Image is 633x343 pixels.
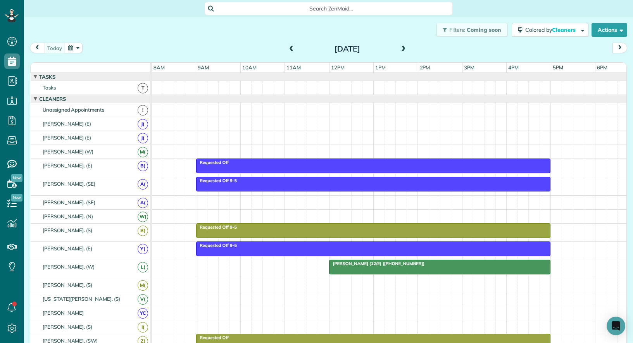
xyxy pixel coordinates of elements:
span: Tasks [41,84,57,91]
span: W( [138,212,148,222]
span: [PERSON_NAME]. (S) [41,227,94,233]
span: [PERSON_NAME]. (N) [41,213,95,219]
span: 3pm [462,64,476,71]
span: Cleaners [552,26,577,33]
span: Requested Off [196,160,229,165]
span: 8am [152,64,166,71]
span: [PERSON_NAME]. (SE) [41,181,97,187]
button: next [612,43,627,53]
span: [US_STATE][PERSON_NAME]. (S) [41,296,122,302]
span: L( [138,262,148,272]
span: New [11,174,22,182]
span: [PERSON_NAME]. (E) [41,162,94,169]
span: B( [138,161,148,171]
span: Requested Off 9-5 [196,178,237,183]
span: [PERSON_NAME] (E) [41,134,93,141]
span: A( [138,179,148,190]
span: Requested Off 9-5 [196,243,237,248]
span: Unassigned Appointments [41,107,106,113]
span: [PERSON_NAME] (12/E) ([PHONE_NUMBER]) [329,261,425,266]
span: [PERSON_NAME]. (S) [41,324,94,330]
span: [PERSON_NAME] [41,310,86,316]
span: [PERSON_NAME]. (S) [41,282,94,288]
span: M( [138,280,148,291]
span: 1pm [374,64,387,71]
span: V( [138,294,148,305]
span: J( [138,119,148,129]
span: A( [138,198,148,208]
h2: [DATE] [299,45,396,53]
span: [PERSON_NAME] (W) [41,148,95,155]
span: 10am [241,64,258,71]
span: New [11,194,22,202]
span: Requested Off 9-5 [196,224,237,230]
span: 6pm [595,64,609,71]
span: Colored by [525,26,578,33]
span: [PERSON_NAME]. (SE) [41,199,97,205]
span: [PERSON_NAME]. (E) [41,245,94,252]
span: Coming soon [467,26,502,33]
button: Actions [592,23,627,37]
span: 5pm [551,64,565,71]
span: ! [138,105,148,115]
span: [PERSON_NAME]. (W) [41,264,96,270]
span: Requested Off [196,335,229,340]
button: Colored byCleaners [512,23,588,37]
span: Y( [138,244,148,254]
span: YC [138,308,148,319]
div: Open Intercom Messenger [607,317,625,335]
span: 4pm [507,64,520,71]
span: 9am [196,64,210,71]
span: 2pm [418,64,432,71]
span: I( [138,322,148,333]
span: M( [138,147,148,157]
button: prev [30,43,45,53]
span: Filters: [449,26,466,33]
span: 11am [285,64,302,71]
span: J( [138,133,148,143]
button: today [44,43,66,53]
span: Cleaners [38,96,67,102]
span: B( [138,226,148,236]
span: T [138,83,148,93]
span: Tasks [38,74,57,80]
span: [PERSON_NAME] (E) [41,121,93,127]
span: 12pm [329,64,346,71]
